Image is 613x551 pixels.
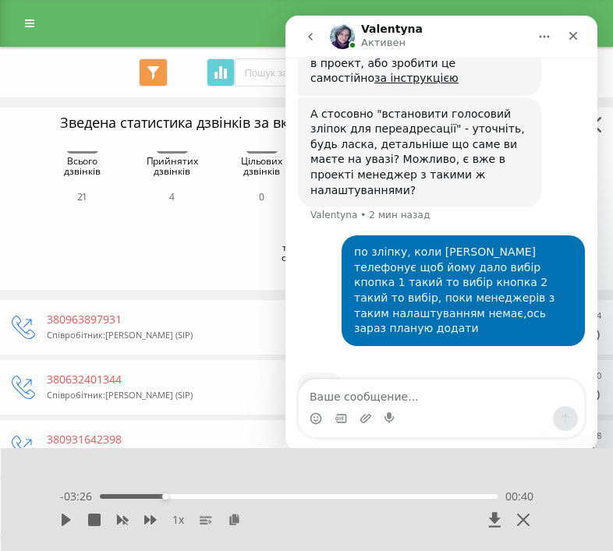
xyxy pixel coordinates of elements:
div: 380931642398 [47,432,500,447]
span: 1 x [172,512,184,528]
div: Співробітник : [PERSON_NAME] (SIP) [47,387,500,403]
div: Accessibility label [162,493,168,500]
div: Середня тривалість очікування [275,232,338,266]
span: 00:40 [505,489,533,504]
p: Зведена статистика дзвінків за вказаними фільтрами за обраний період [12,97,601,133]
div: Прийнятих дзвінків [141,156,204,189]
div: 18с [275,266,338,281]
div: Всього дзвінків [51,156,114,189]
span: - 03:26 [60,489,100,504]
div: 0 [231,189,293,205]
div: 4 [141,189,204,205]
iframe: Intercom live chat [285,16,597,450]
div: 380632401344 [47,372,500,387]
div: 21 [51,189,114,205]
div: Співробітник : [PERSON_NAME] (SIP) [47,447,500,463]
div: Цільових дзвінків [231,156,293,189]
div: Співробітник : [PERSON_NAME] (SIP) [47,327,500,343]
div: 380963897931 [47,312,500,327]
input: Пошук за номером [235,58,400,87]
